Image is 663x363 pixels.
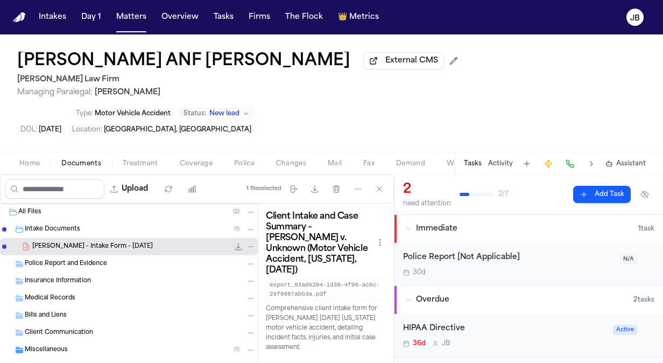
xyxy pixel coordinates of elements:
span: Location : [72,127,102,133]
span: All Files [18,208,41,217]
button: Edit Location: Horizon City, TX [69,124,255,135]
span: Managing Paralegal: [17,88,93,96]
button: The Flock [281,8,327,27]
button: Activity [488,159,513,168]
h2: [PERSON_NAME] Law Firm [17,73,462,86]
span: [PERSON_NAME] - Intake Form - [DATE] [32,242,153,252]
span: Intake Documents [25,225,80,234]
span: New lead [209,109,239,118]
p: Comprehensive client intake form for [PERSON_NAME] [DATE] [US_STATE] motor vehicle accident, deta... [266,304,386,352]
span: Insurance Information [25,277,91,286]
span: 1 task [638,225,654,233]
button: crownMetrics [334,8,383,27]
button: External CMS [363,52,444,69]
span: Police Report and Evidence [25,260,107,269]
code: export_03a86204-1d30-4f96-ac6c-29f9687abb3a.pdf [266,279,386,300]
span: Overdue [416,295,449,305]
div: 2 [403,181,451,198]
span: Client Communication [25,329,93,338]
button: Add Task [519,156,534,171]
span: Mail [328,159,342,168]
button: Add Task [573,186,631,203]
span: DOL : [20,127,37,133]
img: Finch Logo [13,12,26,23]
span: 2 task s [633,296,654,304]
span: ( 1 ) [234,226,239,232]
span: Type : [76,110,93,117]
button: Immediate1task [394,215,663,243]
button: Download A. Aguero - Intake Form - 7.22.25 [233,241,244,252]
input: Search files [5,179,104,199]
span: Home [19,159,40,168]
span: 30d [413,268,426,277]
h1: [PERSON_NAME] ANF [PERSON_NAME] [17,52,350,71]
span: Miscellaneous [25,346,68,355]
span: [GEOGRAPHIC_DATA], [GEOGRAPHIC_DATA] [104,127,251,133]
span: Bills and Liens [25,311,67,320]
span: Demand [396,159,425,168]
button: Create Immediate Task [541,156,556,171]
span: Motor Vehicle Accident [95,110,171,117]
button: Assistant [605,159,646,168]
span: 2 / 7 [498,190,509,199]
button: Firms [244,8,274,27]
button: Tasks [464,159,482,168]
button: Change status from New lead [178,107,255,120]
div: need attention [403,199,451,208]
span: Fax [363,159,375,168]
button: Edit DOL: 2025-06-08 [17,124,65,135]
span: Status: [184,109,206,118]
div: HIPAA Directive [403,323,606,335]
span: Workspaces [447,159,488,168]
span: Immediate [416,224,457,234]
button: Upload [104,179,154,199]
span: 36d [413,339,426,348]
div: Open task: Police Report [Not Applicable] [394,243,663,285]
span: Medical Records [25,294,75,303]
span: Treatment [123,159,158,168]
button: Overdue2tasks [394,286,663,314]
span: ( 2 ) [233,209,239,215]
div: Police Report [Not Applicable] [403,252,613,264]
button: Edit matter name [17,52,350,71]
div: 1 file selected [246,185,281,192]
span: J B [442,339,450,348]
span: N/A [620,254,637,264]
span: [DATE] [39,127,61,133]
button: Hide completed tasks (⌘⇧H) [635,186,654,203]
button: Day 1 [77,8,105,27]
button: Tasks [209,8,238,27]
button: Overview [157,8,203,27]
span: Coverage [180,159,213,168]
span: ( 1 ) [234,347,239,353]
button: Edit Type: Motor Vehicle Accident [73,108,174,119]
div: Open task: HIPAA Directive [394,314,663,357]
h3: Client Intake and Case Summary – [PERSON_NAME] v. Unknown (Motor Vehicle Accident, [US_STATE], [D... [266,211,373,276]
span: Police [234,159,255,168]
span: Active [613,325,637,335]
span: Documents [61,159,101,168]
a: Home [13,12,26,23]
span: Assistant [616,159,646,168]
span: External CMS [385,55,438,66]
button: Intakes [34,8,70,27]
span: [PERSON_NAME] [95,88,160,96]
button: Matters [112,8,151,27]
span: Changes [276,159,306,168]
button: Make a Call [562,156,577,171]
